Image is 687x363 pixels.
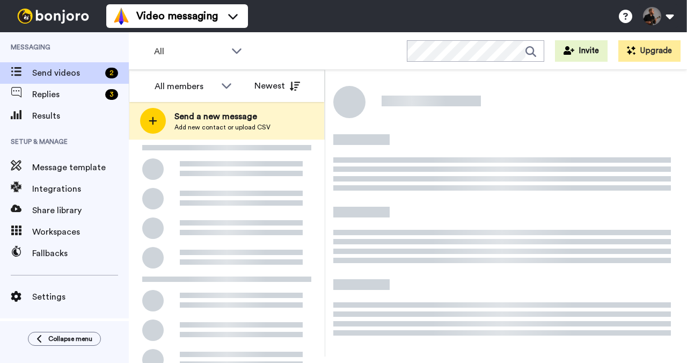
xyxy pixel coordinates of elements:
[246,75,308,97] button: Newest
[32,226,129,238] span: Workspaces
[32,204,129,217] span: Share library
[13,9,93,24] img: bj-logo-header-white.svg
[105,68,118,78] div: 2
[32,247,129,260] span: Fallbacks
[32,161,129,174] span: Message template
[155,80,216,93] div: All members
[174,110,271,123] span: Send a new message
[618,40,681,62] button: Upgrade
[136,9,218,24] span: Video messaging
[32,67,101,79] span: Send videos
[174,123,271,132] span: Add new contact or upload CSV
[113,8,130,25] img: vm-color.svg
[154,45,226,58] span: All
[28,332,101,346] button: Collapse menu
[555,40,608,62] button: Invite
[32,183,129,195] span: Integrations
[105,89,118,100] div: 3
[32,291,129,303] span: Settings
[48,335,92,343] span: Collapse menu
[32,88,101,101] span: Replies
[32,110,129,122] span: Results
